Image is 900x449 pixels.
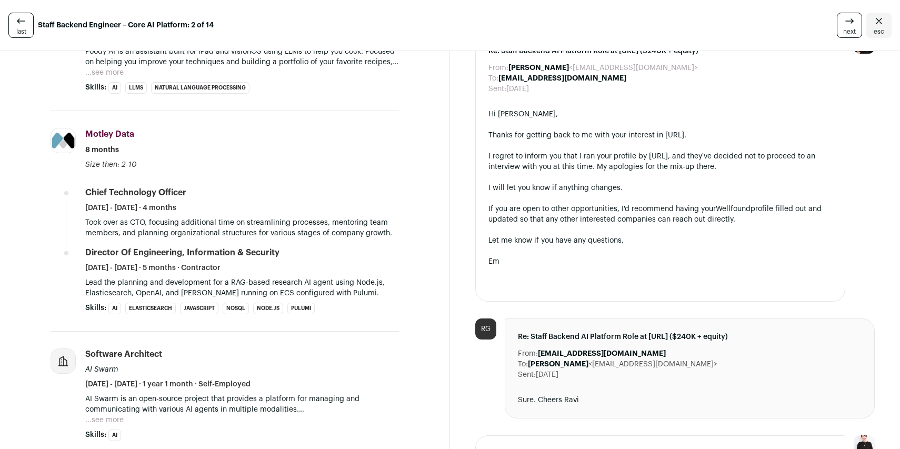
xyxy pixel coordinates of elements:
span: Skills: [85,303,106,313]
div: Director of Engineering, Information & Security [85,247,279,258]
b: [PERSON_NAME] [528,361,588,368]
li: LLMs [125,82,147,94]
li: Elasticsearch [125,303,176,314]
div: Em [488,256,832,267]
b: [EMAIL_ADDRESS][DOMAIN_NAME] [498,75,626,82]
li: JavaScript [180,303,218,314]
a: Close [866,13,892,38]
p: Foody AI is an assistant built for iPad and visionOS using LLMs to help you cook. Focused on help... [85,46,399,67]
div: I regret to inform you that I ran your profile by [URL], and they've decided not to proceed to an... [488,151,832,172]
div: Thanks for getting back to me with your interest in [URL]. [488,130,832,141]
div: I will let you know if anything changes. [488,183,832,193]
li: Natural Language Processing [151,82,249,94]
span: Skills: [85,430,106,440]
div: Chief Technology Officer [85,187,186,198]
p: Lead the planning and development for a RAG-based research AI agent using Node.js, Elasticsearch,... [85,277,399,298]
img: company-logo-placeholder-414d4e2ec0e2ddebbe968bf319fdfe5acfe0c9b87f798d344e800bc9a89632a0.png [51,349,75,373]
dd: <[EMAIL_ADDRESS][DOMAIN_NAME]> [508,63,698,73]
p: Took over as CTO, focusing additional time on streamlining processes, mentoring team members, and... [85,217,399,238]
li: NoSQL [223,303,249,314]
strong: Staff Backend Engineer – Core AI Platform: 2 of 14 [38,20,214,31]
a: next [837,13,862,38]
div: RG [475,318,496,340]
a: last [8,13,34,38]
span: Re: Staff Backend AI Platform Role at [URL] ($240K + equity) [488,46,832,56]
span: [DATE] - [DATE] · 4 months [85,203,176,213]
li: AI [108,82,121,94]
dt: To: [518,359,528,370]
span: [DATE] - [DATE] · 1 year 1 month · Self-Employed [85,379,251,390]
dt: Sent: [518,370,536,380]
span: next [843,27,856,36]
a: Wellfound [716,205,751,213]
div: If you are open to other opportunities, I'd recommend having your profile filled out and updated ... [488,204,832,225]
img: 11423ab0826b981ace999c2dbf5296623516e3d978d4e0148053c7a2da553145.jpg [51,128,75,153]
span: Skills: [85,82,106,93]
span: Size then: 2-10 [85,161,137,168]
div: Let me know if you have any questions, [488,235,832,246]
button: ...see more [85,67,124,78]
span: last [16,27,26,36]
p: AI Swarm is an open-source project that provides a platform for managing and communicating with v... [85,394,399,415]
dt: From: [518,348,538,359]
dd: [DATE] [536,370,558,380]
b: [PERSON_NAME] [508,64,569,72]
dd: [DATE] [506,84,529,94]
span: AI Swarm [85,366,118,373]
dt: To: [488,73,498,84]
span: Motley Data [85,130,134,138]
dd: <[EMAIL_ADDRESS][DOMAIN_NAME]> [528,359,717,370]
li: Node.js [253,303,283,314]
li: AI [108,430,121,441]
button: ...see more [85,415,124,425]
span: 8 months [85,145,119,155]
span: esc [874,27,884,36]
span: [DATE] - [DATE] · 5 months · Contractor [85,263,221,273]
b: [EMAIL_ADDRESS][DOMAIN_NAME] [538,350,666,357]
li: Pulumi [287,303,315,314]
div: Software Architect [85,348,162,360]
div: Sure. Cheers Ravi [518,395,862,405]
dt: From: [488,63,508,73]
div: Hi [PERSON_NAME], [488,109,832,119]
li: AI [108,303,121,314]
dt: Sent: [488,84,506,94]
span: Re: Staff Backend AI Platform Role at [URL] ($240K + equity) [518,332,862,342]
